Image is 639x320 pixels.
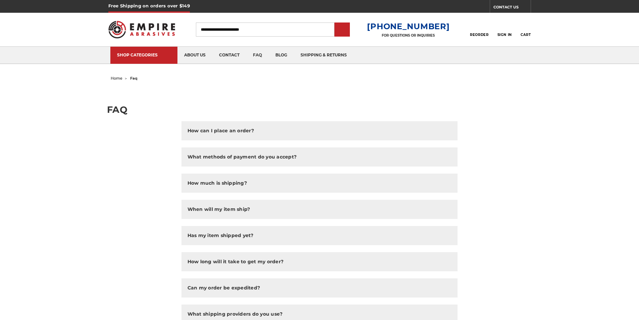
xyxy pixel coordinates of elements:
[181,174,458,193] button: How much is shipping?
[188,284,260,291] h2: Can my order be expedited?
[188,127,254,134] h2: How can I place an order?
[212,47,246,64] a: contact
[269,47,294,64] a: blog
[294,47,354,64] a: shipping & returns
[188,311,283,318] h2: What shipping providers do you use?
[188,232,254,239] h2: Has my item shipped yet?
[181,226,458,245] button: Has my item shipped yet?
[470,33,488,37] span: Reorder
[181,278,458,298] button: Can my order be expedited?
[497,33,512,37] span: Sign In
[188,206,250,213] h2: When will my item ship?
[117,52,171,57] div: SHOP CATEGORIES
[181,147,458,167] button: What methods of payment do you accept?
[108,16,175,43] img: Empire Abrasives
[130,76,138,81] span: faq
[367,33,449,38] p: FOR QUESTIONS OR INQUIRIES
[181,252,458,271] button: How long will it take to get my order?
[335,23,349,37] input: Submit
[188,258,284,265] h2: How long will it take to get my order?
[246,47,269,64] a: faq
[181,121,458,140] button: How can I place an order?
[470,22,488,37] a: Reorder
[107,105,532,114] h1: FAQ
[188,153,297,161] h2: What methods of payment do you accept?
[111,76,122,81] a: home
[367,21,449,31] a: [PHONE_NUMBER]
[521,22,531,37] a: Cart
[188,180,247,187] h2: How much is shipping?
[181,200,458,219] button: When will my item ship?
[521,33,531,37] span: Cart
[493,3,531,13] a: CONTACT US
[177,47,212,64] a: about us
